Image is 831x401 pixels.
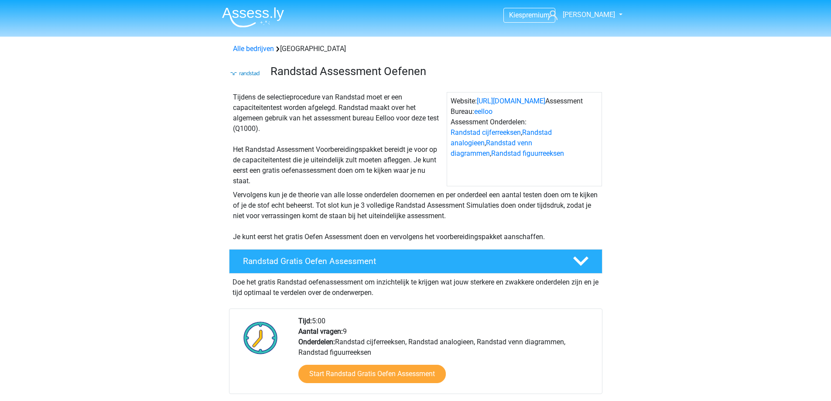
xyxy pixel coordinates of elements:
[298,327,343,336] b: Aantal vragen:
[298,338,335,346] b: Onderdelen:
[451,128,521,137] a: Randstad cijferreeksen
[477,97,545,105] a: [URL][DOMAIN_NAME]
[504,9,555,21] a: Kiespremium
[226,249,606,274] a: Randstad Gratis Oefen Assessment
[474,107,492,116] a: eelloo
[270,65,595,78] h3: Randstad Assessment Oefenen
[239,316,283,360] img: Klok
[298,365,446,383] a: Start Randstad Gratis Oefen Assessment
[229,190,602,242] div: Vervolgens kun je de theorie van alle losse onderdelen doornemen en per onderdeel een aantal test...
[222,7,284,27] img: Assessly
[544,10,616,20] a: [PERSON_NAME]
[229,44,602,54] div: [GEOGRAPHIC_DATA]
[509,11,522,19] span: Kies
[298,317,312,325] b: Tijd:
[451,139,532,158] a: Randstad venn diagrammen
[522,11,550,19] span: premium
[229,274,602,298] div: Doe het gratis Randstad oefenassessment om inzichtelijk te krijgen wat jouw sterkere en zwakkere ...
[233,45,274,53] a: Alle bedrijven
[447,92,602,186] div: Website: Assessment Bureau: Assessment Onderdelen: , , ,
[451,128,552,147] a: Randstad analogieen
[491,149,564,158] a: Randstad figuurreeksen
[292,316,602,394] div: 5:00 9 Randstad cijferreeksen, Randstad analogieen, Randstad venn diagrammen, Randstad figuurreeksen
[229,92,447,186] div: Tijdens de selectieprocedure van Randstad moet er een capaciteitentest worden afgelegd. Randstad ...
[243,256,559,266] h4: Randstad Gratis Oefen Assessment
[563,10,615,19] span: [PERSON_NAME]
